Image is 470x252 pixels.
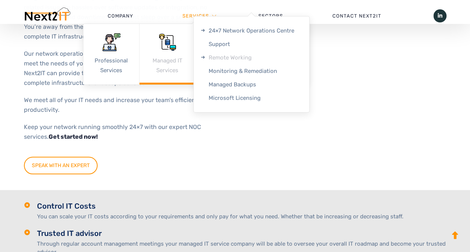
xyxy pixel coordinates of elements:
[307,5,406,27] a: Contact Next2IT
[194,64,309,78] a: Monitoring & Remediation
[37,228,446,239] h4: Trusted IT advisor
[194,51,309,64] a: Remote Working
[102,33,120,51] img: icon
[24,7,70,24] img: Next2IT
[24,157,98,174] a: SPEAK WITH AN EXPERT
[49,133,98,140] a: Get started now!
[24,49,224,88] p: Our network operation centre services are tailored and designed to meet the needs of your organis...
[194,91,309,105] a: Microsoft Licensing
[37,212,446,221] p: You can scale your IT costs according to your requirements and only pay for what you need. Whethe...
[83,5,158,27] a: Company
[139,24,195,84] a: Managed IT Services
[194,78,309,91] a: Managed Backups
[182,5,209,27] a: Services
[194,24,309,37] a: 24×7 Network Operations Centre
[194,37,309,51] a: Support
[83,24,139,84] a: Professional Services
[24,95,224,115] p: We meet all of your IT needs and increase your team’s efficiency and productivity.
[159,33,176,51] img: icon
[37,201,446,211] h4: Control IT Costs
[24,122,224,142] p: Keep your network running smoothly 24×7 with our expert NOC services.
[234,5,308,27] a: Sectors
